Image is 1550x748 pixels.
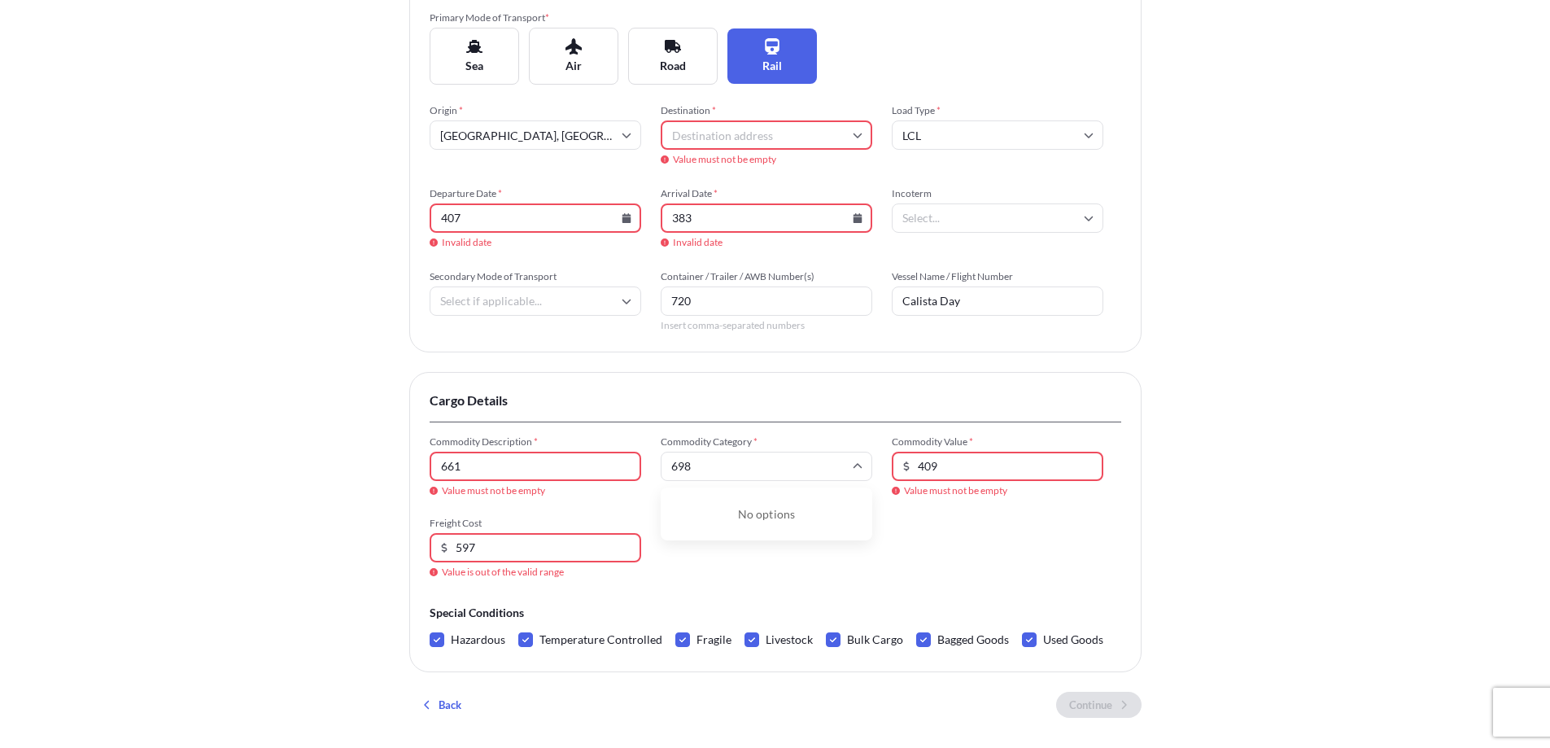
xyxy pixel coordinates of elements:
span: Primary Mode of Transport [430,11,641,24]
input: Select... [892,203,1103,233]
span: Temperature Controlled [539,628,662,652]
input: MM/DD/YYYY [661,203,872,233]
span: Bagged Goods [937,628,1009,652]
input: Origin address [430,120,641,150]
input: MM/DD/YYYY [430,203,641,233]
button: Rail [727,28,817,84]
span: Value must not be empty [892,484,1103,497]
span: Value is out of the valid range [430,566,641,579]
button: Sea [430,28,519,85]
span: Insert comma-separated numbers [661,319,872,332]
div: No options [667,494,866,534]
p: Back [439,697,461,713]
span: Load Type [892,104,1103,117]
input: Select if applicable... [430,287,641,316]
button: Back [409,692,474,718]
span: Incoterm [892,187,1103,200]
span: Cargo Details [430,392,1121,409]
span: Arrival Date [661,187,872,200]
button: Continue [1056,692,1142,718]
span: Freight Cost [430,517,641,530]
span: Livestock [766,628,813,652]
span: Commodity Value [892,435,1103,448]
input: Describe the commodity [430,452,641,481]
input: Enter amount [892,452,1103,481]
input: Enter amount [430,533,641,562]
span: Origin [430,104,641,117]
span: Departure Date [430,187,641,200]
input: Destination address [661,120,872,150]
span: Commodity Category [661,435,872,448]
span: Fragile [696,628,731,652]
input: Select a commodity type [661,452,872,481]
button: Road [628,28,718,85]
span: Destination [661,104,872,117]
span: Value must not be empty [661,153,872,166]
span: Sea [465,58,483,74]
input: Enter name [892,287,1103,316]
p: Continue [1069,697,1112,713]
span: Invalid date [661,236,872,249]
span: Value must not be empty [430,484,641,497]
span: Container / Trailer / AWB Number(s) [661,270,872,283]
span: Bulk Cargo [847,628,903,652]
span: Vessel Name / Flight Number [892,270,1103,283]
span: Commodity Description [430,435,641,448]
input: Select... [892,120,1103,150]
span: Used Goods [1043,628,1103,652]
span: Air [565,58,582,74]
input: Number1, number2,... [661,287,872,316]
span: Secondary Mode of Transport [430,270,641,283]
button: Air [529,28,618,85]
span: Road [660,58,686,74]
span: Rail [762,58,782,74]
span: Special Conditions [430,605,1121,621]
span: Hazardous [451,628,505,652]
span: Invalid date [430,236,641,249]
